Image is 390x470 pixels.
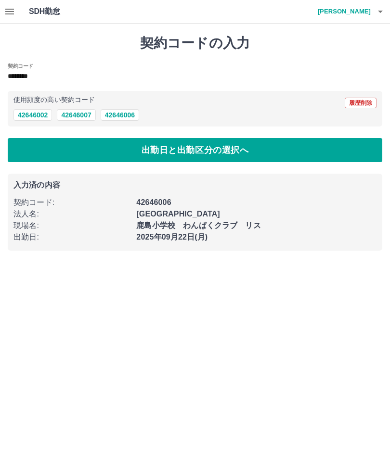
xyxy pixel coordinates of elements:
p: 契約コード : [13,197,130,208]
b: 42646006 [136,198,171,206]
button: 出勤日と出勤区分の選択へ [8,138,382,162]
button: 42646002 [13,109,52,121]
h1: 契約コードの入力 [8,35,382,51]
button: 42646006 [101,109,139,121]
b: 鹿島小学校 わんぱくクラブ リス [136,221,260,229]
p: 法人名 : [13,208,130,220]
p: 出勤日 : [13,231,130,243]
p: 入力済の内容 [13,181,377,189]
p: 使用頻度の高い契約コード [13,97,95,103]
p: 現場名 : [13,220,130,231]
h2: 契約コード [8,62,33,70]
button: 履歴削除 [345,98,377,108]
button: 42646007 [57,109,95,121]
b: [GEOGRAPHIC_DATA] [136,210,220,218]
b: 2025年09月22日(月) [136,233,208,241]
